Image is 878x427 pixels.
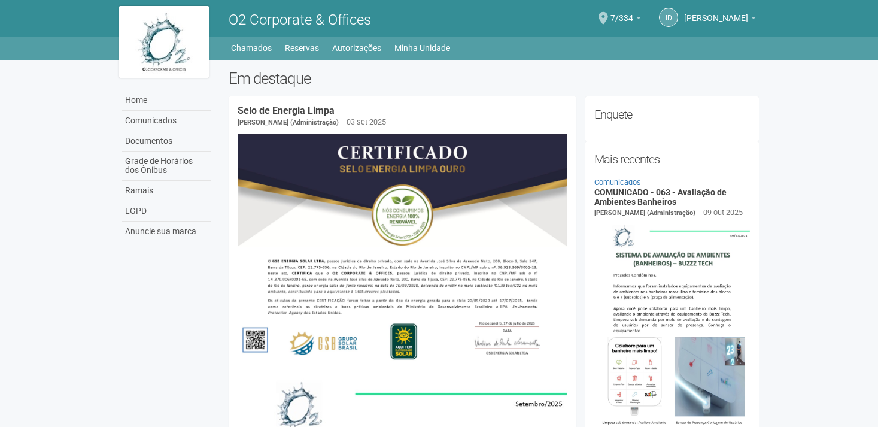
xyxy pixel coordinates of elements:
[122,152,211,181] a: Grade de Horários dos Ônibus
[238,119,339,126] span: [PERSON_NAME] (Administração)
[594,209,695,217] span: [PERSON_NAME] (Administração)
[332,40,381,56] a: Autorizações
[238,134,567,368] img: COMUNICADO%20-%20054%20-%20Selo%20de%20Energia%20Limpa%20-%20P%C3%A1g.%202.jpg
[594,150,751,168] h2: Mais recentes
[238,105,335,116] a: Selo de Energia Limpa
[122,222,211,241] a: Anuncie sua marca
[610,15,641,25] a: 7/334
[594,187,727,206] a: COMUNICADO - 063 - Avaliação de Ambientes Banheiros
[231,40,272,56] a: Chamados
[119,6,209,78] img: logo.jpg
[229,11,371,28] span: O2 Corporate & Offices
[285,40,319,56] a: Reservas
[122,111,211,131] a: Comunicados
[122,131,211,152] a: Documentos
[703,207,743,218] div: 09 out 2025
[347,117,386,128] div: 03 set 2025
[122,201,211,222] a: LGPD
[684,15,756,25] a: [PERSON_NAME]
[594,105,751,123] h2: Enquete
[229,69,759,87] h2: Em destaque
[122,181,211,201] a: Ramais
[659,8,678,27] a: ID
[594,178,641,187] a: Comunicados
[122,90,211,111] a: Home
[684,2,748,23] span: Igor Duarte Lordello
[610,2,633,23] span: 7/334
[394,40,450,56] a: Minha Unidade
